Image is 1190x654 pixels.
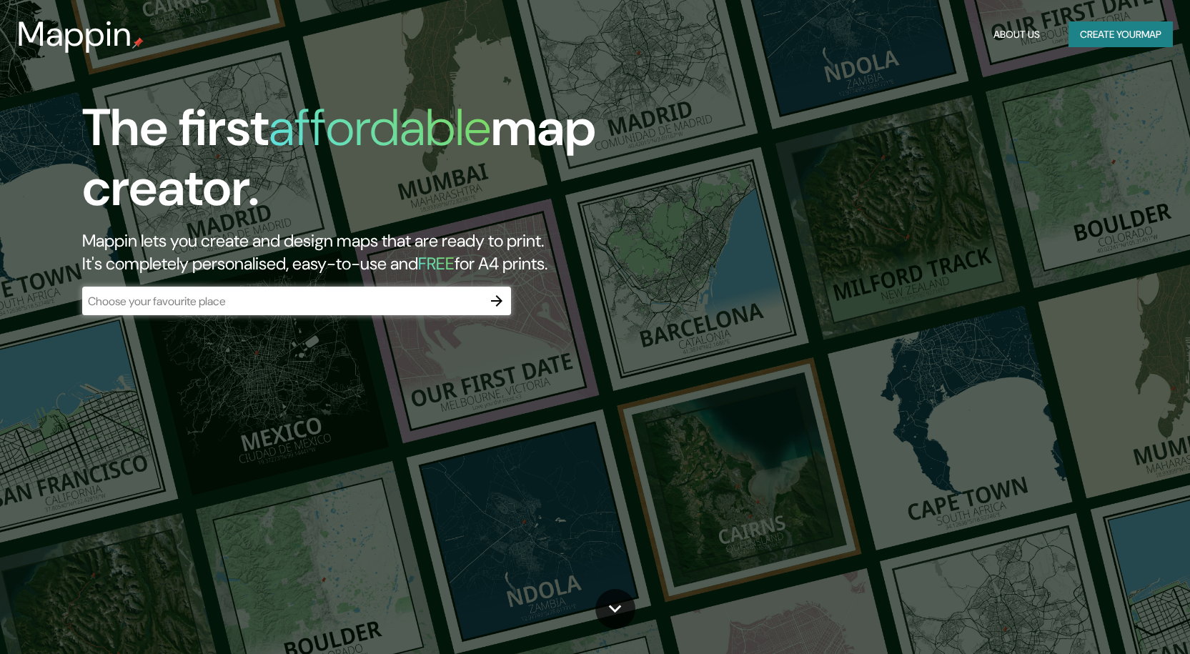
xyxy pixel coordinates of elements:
h1: affordable [269,94,491,161]
button: About Us [988,21,1046,48]
img: mappin-pin [132,37,144,49]
button: Create yourmap [1068,21,1173,48]
input: Choose your favourite place [82,293,482,309]
h3: Mappin [17,14,132,54]
h2: Mappin lets you create and design maps that are ready to print. It's completely personalised, eas... [82,229,678,275]
h1: The first map creator. [82,98,678,229]
h5: FREE [418,252,455,274]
